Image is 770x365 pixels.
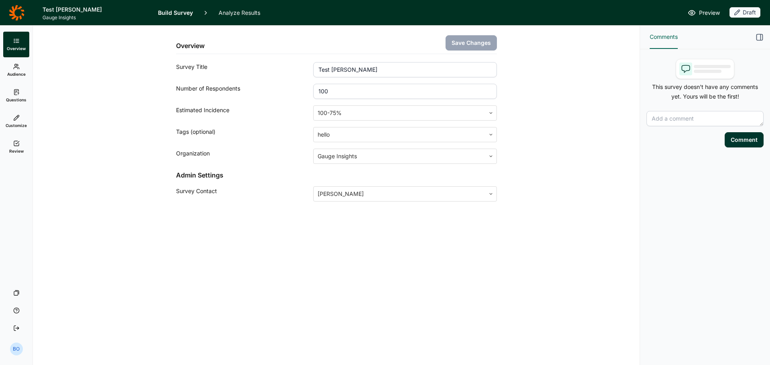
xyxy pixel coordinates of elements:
button: Comment [725,132,764,147]
button: Draft [729,7,760,18]
button: Comments [650,26,678,49]
a: Preview [688,8,720,18]
div: Number of Respondents [176,84,314,99]
input: ex: Package testing study [313,62,496,77]
button: Save Changes [446,35,497,50]
span: Comments [650,32,678,42]
input: 1000 [313,84,496,99]
a: Audience [3,57,29,83]
div: BO [10,343,23,355]
h2: Admin Settings [176,170,497,180]
span: Preview [699,8,720,18]
span: Review [9,148,24,154]
div: Survey Contact [176,186,314,202]
span: Overview [7,46,26,51]
h1: Test [PERSON_NAME] [43,5,148,14]
span: Questions [6,97,26,103]
a: Questions [3,83,29,109]
div: Survey Title [176,62,314,77]
a: Customize [3,109,29,134]
div: Organization [176,149,314,164]
span: Customize [6,123,27,128]
a: Review [3,134,29,160]
h2: Overview [176,41,205,50]
p: This survey doesn't have any comments yet. Yours will be the first! [646,82,764,101]
span: Audience [7,71,26,77]
a: Overview [3,32,29,57]
div: Tags (optional) [176,127,314,142]
span: Gauge Insights [43,14,148,21]
div: Estimated Incidence [176,105,314,121]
